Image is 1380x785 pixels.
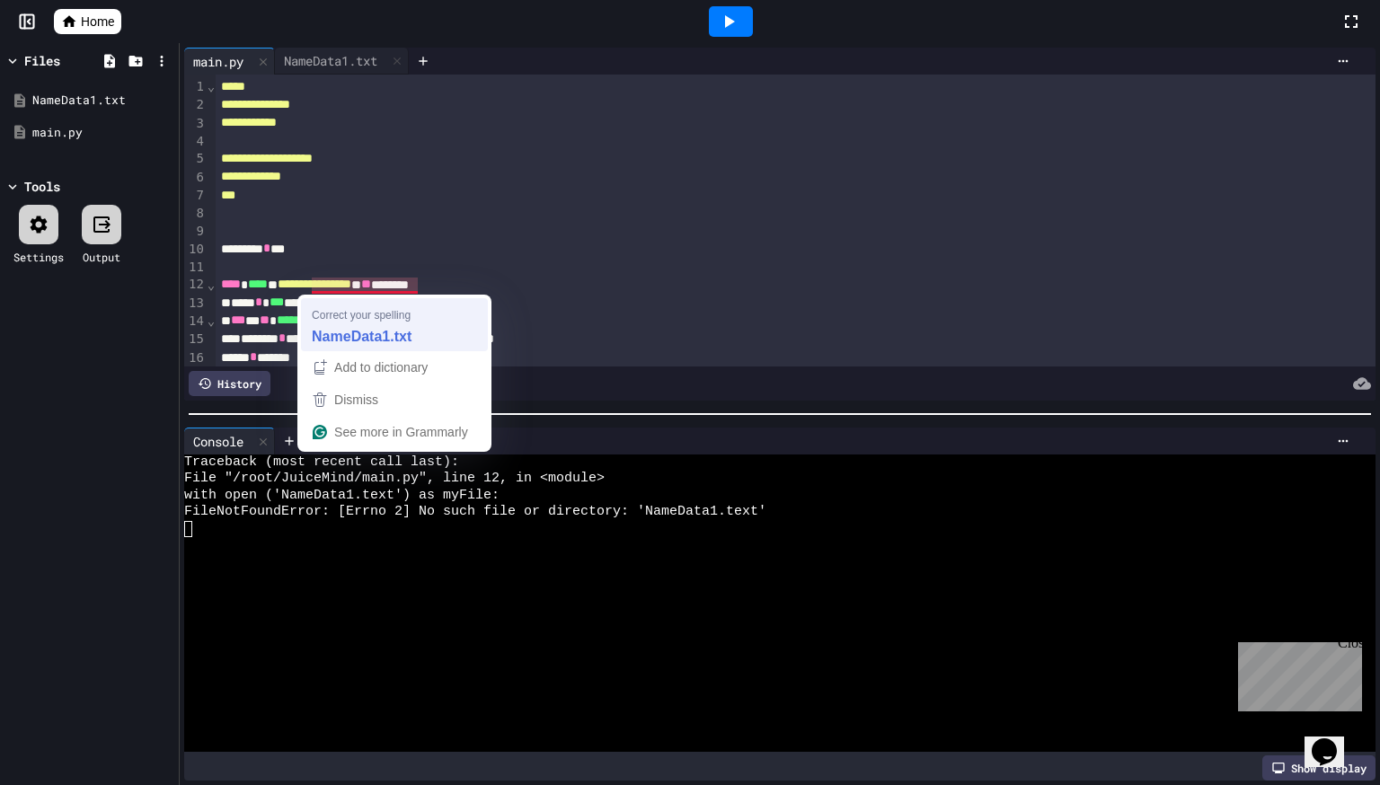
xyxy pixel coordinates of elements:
[216,75,1376,406] div: To enrich screen reader interactions, please activate Accessibility in Grammarly extension settings
[83,249,120,265] div: Output
[54,9,121,34] a: Home
[184,48,275,75] div: main.py
[1305,713,1362,767] iframe: chat widget
[81,13,114,31] span: Home
[184,428,275,454] div: Console
[184,504,766,520] span: FileNotFoundError: [Errno 2] No such file or directory: 'NameData1.text'
[184,349,207,367] div: 16
[189,371,270,396] div: History
[184,241,207,259] div: 10
[184,115,207,133] div: 3
[184,331,207,348] div: 15
[184,295,207,313] div: 13
[275,51,386,70] div: NameData1.txt
[24,177,60,196] div: Tools
[1262,755,1376,781] div: Show display
[184,205,207,223] div: 8
[184,488,500,504] span: with open ('NameData1.text') as myFile:
[32,124,172,142] div: main.py
[13,249,64,265] div: Settings
[207,79,216,93] span: Fold line
[184,432,252,451] div: Console
[184,454,459,471] span: Traceback (most recent call last):
[207,313,216,328] span: Fold line
[184,133,207,151] div: 4
[184,223,207,241] div: 9
[32,92,172,110] div: NameData1.txt
[184,150,207,168] div: 5
[207,278,216,292] span: Fold line
[184,187,207,205] div: 7
[184,96,207,114] div: 2
[184,52,252,71] div: main.py
[184,259,207,277] div: 11
[7,7,124,114] div: Chat with us now!Close
[1231,635,1362,711] iframe: chat widget
[24,51,60,70] div: Files
[184,276,207,294] div: 12
[184,471,605,487] span: File "/root/JuiceMind/main.py", line 12, in <module>
[184,313,207,331] div: 14
[184,78,207,96] div: 1
[184,169,207,187] div: 6
[275,48,409,75] div: NameData1.txt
